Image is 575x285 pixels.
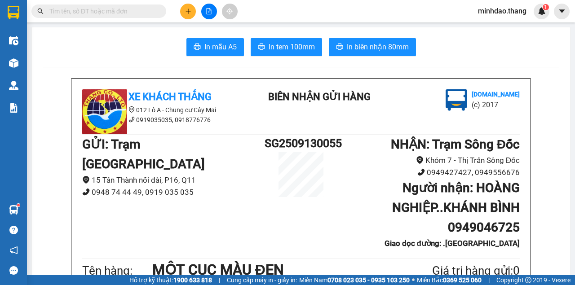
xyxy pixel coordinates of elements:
[82,115,244,125] li: 0919035035, 0918776776
[327,276,410,284] strong: 0708 023 035 - 0935 103 250
[337,154,520,167] li: Khóm 7 - Thị Trấn Sông Đốc
[227,275,297,285] span: Cung cấp máy in - giấy in:
[173,276,212,284] strong: 1900 633 818
[201,4,217,19] button: file-add
[417,275,482,285] span: Miền Bắc
[9,246,18,254] span: notification
[336,43,343,52] span: printer
[180,4,196,19] button: plus
[82,188,90,196] span: phone
[554,4,570,19] button: caret-down
[446,89,467,111] img: logo.jpg
[194,43,201,52] span: printer
[8,6,19,19] img: logo-vxr
[129,275,212,285] span: Hỗ trợ kỹ thuật:
[412,278,415,282] span: ⚪️
[385,239,520,248] b: Giao dọc đường: .[GEOGRAPHIC_DATA]
[128,106,135,113] span: environment
[82,176,90,184] span: environment
[82,89,127,134] img: logo.jpg
[558,7,566,15] span: caret-down
[82,105,244,115] li: 012 Lô A - Chung cư Cây Mai
[389,262,520,280] div: Giá trị hàng gửi: 0
[9,266,18,275] span: message
[337,167,520,179] li: 0949427427, 0949556676
[472,91,520,98] b: [DOMAIN_NAME]
[9,58,18,68] img: warehouse-icon
[9,36,18,45] img: warehouse-icon
[443,276,482,284] strong: 0369 525 060
[222,4,238,19] button: aim
[219,275,220,285] span: |
[258,43,265,52] span: printer
[392,180,520,235] b: Người nhận : HOÀNG NGHIỆP..KHÁNH BÌNH 0949046725
[391,137,520,152] b: NHẬN : Trạm Sông Đốc
[9,226,18,234] span: question-circle
[49,6,155,16] input: Tìm tên, số ĐT hoặc mã đơn
[251,38,322,56] button: printerIn tem 100mm
[128,116,135,123] span: phone
[9,205,18,215] img: warehouse-icon
[17,204,20,206] sup: 1
[37,8,44,14] span: search
[329,38,416,56] button: printerIn biên nhận 80mm
[299,275,410,285] span: Miền Nam
[488,275,490,285] span: |
[186,38,244,56] button: printerIn mẫu A5
[269,41,315,53] span: In tem 100mm
[471,5,534,17] span: minhdao.thang
[82,137,205,171] b: GỬI : Trạm [GEOGRAPHIC_DATA]
[204,41,237,53] span: In mẫu A5
[9,81,18,90] img: warehouse-icon
[543,4,549,10] sup: 1
[128,91,212,102] b: Xe Khách THẮNG
[82,174,265,186] li: 15 Tân Thành nối dài, P16, Q11
[82,262,152,280] div: Tên hàng:
[265,135,337,152] h1: SG2509130055
[82,186,265,198] li: 0948 74 44 49, 0919 035 035
[416,156,424,164] span: environment
[417,168,425,176] span: phone
[347,41,409,53] span: In biên nhận 80mm
[226,8,233,14] span: aim
[206,8,212,14] span: file-add
[152,259,389,281] h1: MỘT CỤC MÀU ĐEN
[538,7,546,15] img: icon-new-feature
[185,8,191,14] span: plus
[525,277,531,283] span: copyright
[472,99,520,110] li: (c) 2017
[544,4,547,10] span: 1
[9,103,18,113] img: solution-icon
[268,91,371,102] b: BIÊN NHẬN GỬI HÀNG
